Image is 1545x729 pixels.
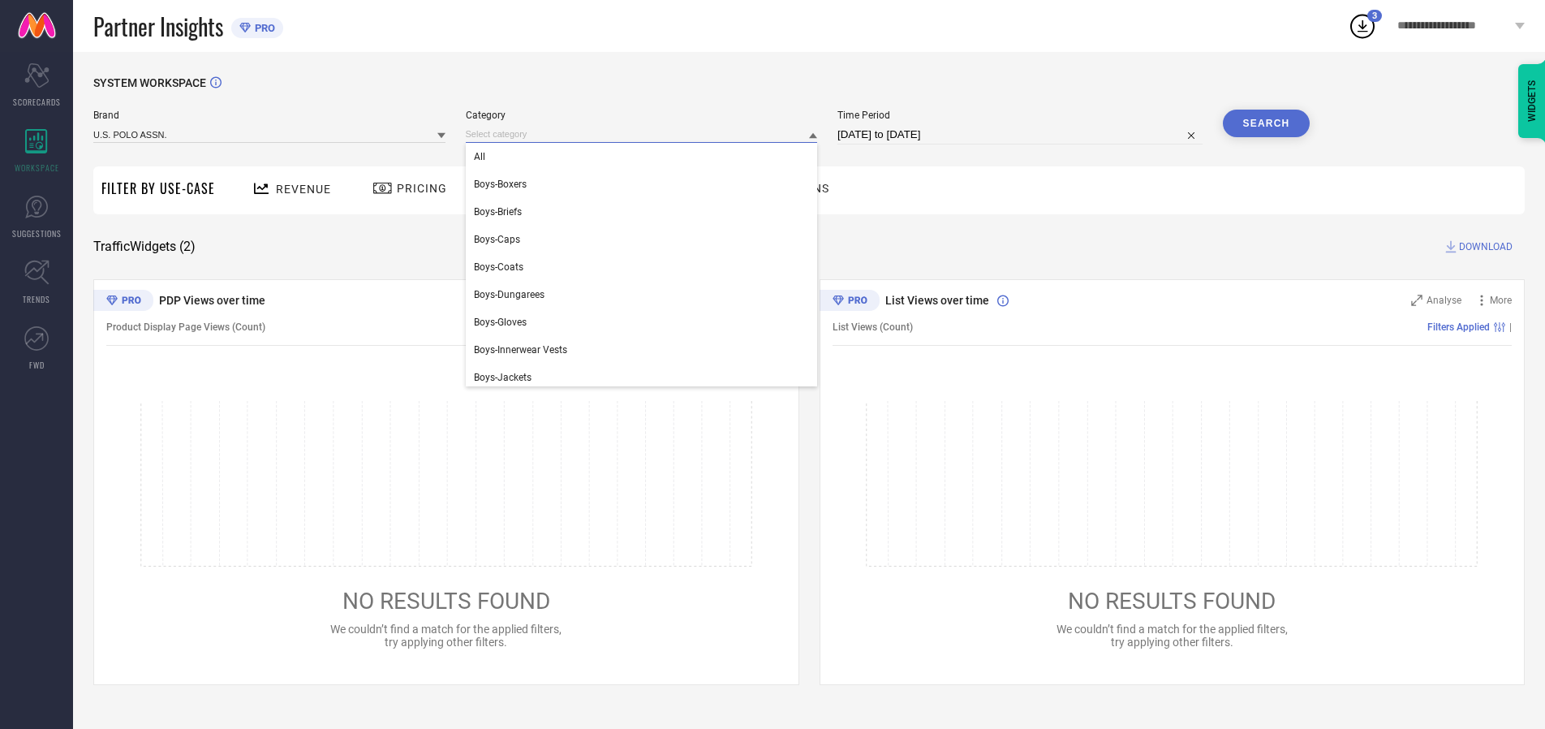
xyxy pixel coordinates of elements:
span: Brand [93,110,445,121]
span: PRO [251,22,275,34]
div: Boys-Coats [466,253,818,281]
span: SYSTEM WORKSPACE [93,76,206,89]
span: PDP Views over time [159,294,265,307]
div: Boys-Boxers [466,170,818,198]
span: We couldn’t find a match for the applied filters, try applying other filters. [1057,623,1288,649]
div: Boys-Briefs [466,198,818,226]
span: Boys-Gloves [474,317,527,328]
button: Search [1223,110,1310,137]
input: Select category [466,126,818,143]
span: Traffic Widgets ( 2 ) [93,239,196,255]
span: WORKSPACE [15,162,59,174]
span: SUGGESTIONS [12,227,62,239]
span: Boys-Boxers [474,179,527,190]
div: Boys-Innerwear Vests [466,336,818,364]
span: NO RESULTS FOUND [1068,588,1276,615]
span: | [1509,321,1512,333]
div: Open download list [1348,11,1377,41]
div: Boys-Gloves [466,308,818,336]
span: We couldn’t find a match for the applied filters, try applying other filters. [330,623,562,649]
span: All [474,151,485,162]
span: Boys-Jackets [474,372,531,383]
div: All [466,143,818,170]
span: Boys-Briefs [474,206,522,218]
span: 3 [1372,11,1377,21]
span: More [1490,295,1512,306]
span: List Views (Count) [833,321,913,333]
span: Boys-Dungarees [474,289,544,300]
span: Revenue [276,183,331,196]
span: FWD [29,359,45,371]
div: Premium [93,290,153,314]
div: Boys-Jackets [466,364,818,391]
span: Boys-Coats [474,261,523,273]
div: Boys-Caps [466,226,818,253]
div: Boys-Dungarees [466,281,818,308]
span: SCORECARDS [13,96,61,108]
span: Time Period [837,110,1203,121]
span: TRENDS [23,293,50,305]
span: Filter By Use-Case [101,179,215,198]
span: DOWNLOAD [1459,239,1513,255]
input: Select time period [837,125,1203,145]
span: List Views over time [885,294,989,307]
span: Category [466,110,818,121]
span: Filters Applied [1427,321,1490,333]
span: Pricing [397,182,447,195]
span: Product Display Page Views (Count) [106,321,265,333]
span: Partner Insights [93,10,223,43]
span: Boys-Caps [474,234,520,245]
span: Analyse [1427,295,1461,306]
span: NO RESULTS FOUND [342,588,550,615]
div: Premium [820,290,880,314]
span: Boys-Innerwear Vests [474,344,567,356]
svg: Zoom [1411,295,1422,306]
